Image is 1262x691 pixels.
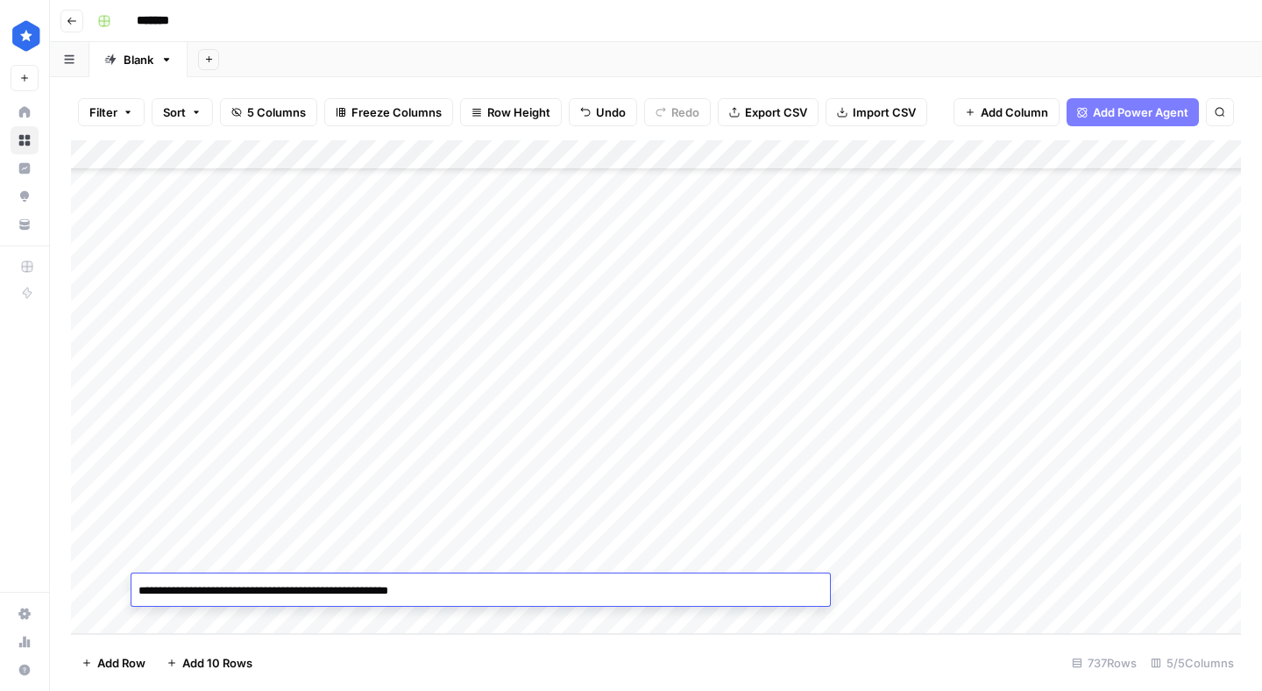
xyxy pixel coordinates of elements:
button: Add Power Agent [1067,98,1199,126]
span: Undo [596,103,626,121]
button: Workspace: ConsumerAffairs [11,14,39,58]
img: ConsumerAffairs Logo [11,20,42,52]
span: 5 Columns [247,103,306,121]
button: Help + Support [11,656,39,684]
a: Opportunities [11,182,39,210]
span: Sort [163,103,186,121]
button: Undo [569,98,637,126]
button: Row Height [460,98,562,126]
button: Sort [152,98,213,126]
div: 5/5 Columns [1144,649,1241,677]
button: Add Column [954,98,1060,126]
button: Add 10 Rows [156,649,263,677]
a: Your Data [11,210,39,239]
span: Filter [89,103,117,121]
a: Blank [89,42,188,77]
button: Add Row [71,649,156,677]
span: Add Row [97,654,145,672]
a: Browse [11,126,39,154]
span: Add Column [981,103,1048,121]
span: Freeze Columns [351,103,442,121]
span: Add Power Agent [1093,103,1188,121]
span: Import CSV [853,103,916,121]
span: Row Height [487,103,550,121]
span: Redo [671,103,699,121]
button: Filter [78,98,145,126]
a: Usage [11,628,39,656]
button: 5 Columns [220,98,317,126]
a: Home [11,98,39,126]
a: Insights [11,154,39,182]
div: Blank [124,51,153,68]
button: Import CSV [826,98,927,126]
span: Export CSV [745,103,807,121]
button: Export CSV [718,98,819,126]
button: Freeze Columns [324,98,453,126]
span: Add 10 Rows [182,654,252,672]
button: Redo [644,98,711,126]
a: Settings [11,600,39,628]
div: 737 Rows [1065,649,1144,677]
